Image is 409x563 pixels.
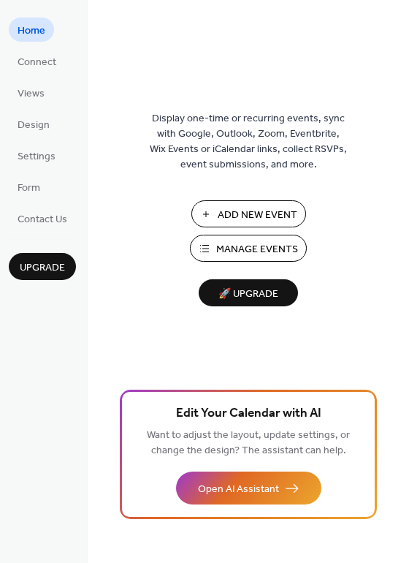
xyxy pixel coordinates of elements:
[176,404,321,424] span: Edit Your Calendar with AI
[190,235,307,262] button: Manage Events
[18,86,45,102] span: Views
[9,175,49,199] a: Form
[218,208,297,223] span: Add New Event
[199,279,298,306] button: 🚀 Upgrade
[18,55,56,70] span: Connect
[18,181,40,196] span: Form
[18,23,45,39] span: Home
[207,284,289,304] span: 🚀 Upgrade
[9,18,54,42] a: Home
[176,472,321,505] button: Open AI Assistant
[18,118,50,133] span: Design
[9,253,76,280] button: Upgrade
[18,212,67,227] span: Contact Us
[147,426,350,461] span: Want to adjust the layout, update settings, or change the design? The assistant can help.
[9,143,64,167] a: Settings
[216,242,298,257] span: Manage Events
[20,260,65,276] span: Upgrade
[9,49,65,73] a: Connect
[198,482,279,497] span: Open AI Assistant
[9,80,53,105] a: Views
[9,206,76,230] a: Contact Us
[150,111,347,173] span: Display one-time or recurring events, sync with Google, Outlook, Zoom, Eventbrite, Wix Events or ...
[191,200,306,227] button: Add New Event
[9,112,58,136] a: Design
[18,149,56,165] span: Settings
